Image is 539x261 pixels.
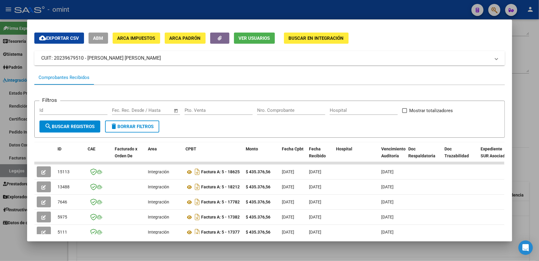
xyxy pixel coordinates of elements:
span: [DATE] [309,215,322,219]
span: Borrar Filtros [111,124,154,129]
mat-icon: cloud_download [39,34,46,42]
button: Exportar CSV [34,33,84,44]
span: ARCA Padrón [170,36,201,41]
div: Comprobantes Recibidos [39,74,90,81]
datatable-header-cell: Fecha Recibido [307,143,334,169]
button: Borrar Filtros [105,121,159,133]
button: ABM [89,33,108,44]
span: ABM [93,36,103,41]
span: [DATE] [382,184,394,189]
strong: $ 435.376,56 [246,200,271,204]
datatable-header-cell: CPBT [183,143,244,169]
span: Doc Trazabilidad [445,146,469,158]
mat-panel-title: CUIT: 20239679510 - [PERSON_NAME] [PERSON_NAME] [42,55,491,62]
span: Mostrar totalizadores [410,107,453,114]
strong: Factura A: 5 - 18212 [201,185,240,190]
span: Integración [148,200,170,204]
strong: Factura A: 5 - 17382 [201,215,240,220]
span: [DATE] [282,200,294,204]
span: [DATE] [382,230,394,234]
span: Vencimiento Auditoría [382,146,406,158]
datatable-header-cell: Doc Trazabilidad [442,143,478,169]
mat-icon: delete [111,123,118,130]
span: Fecha Cpbt [282,146,304,151]
span: [DATE] [309,230,322,234]
span: CAE [88,146,96,151]
datatable-header-cell: ID [55,143,86,169]
span: Buscar en Integración [289,36,344,41]
span: [DATE] [282,215,294,219]
span: [DATE] [309,184,322,189]
h3: Filtros [39,96,60,104]
span: [DATE] [282,230,294,234]
span: Ver Usuarios [239,36,270,41]
datatable-header-cell: Hospital [334,143,379,169]
span: CPBT [186,146,197,151]
span: [DATE] [309,200,322,204]
span: Integración [148,230,170,234]
span: Monto [246,146,258,151]
input: End date [137,108,166,113]
span: Fecha Recibido [309,146,326,158]
button: Open calendar [173,107,179,114]
span: 15113 [58,169,70,174]
datatable-header-cell: CAE [86,143,113,169]
input: Start date [112,108,132,113]
button: ARCA Impuestos [113,33,160,44]
strong: Factura A: 5 - 18625 [201,170,240,175]
datatable-header-cell: Fecha Cpbt [280,143,307,169]
button: Buscar Registros [39,121,100,133]
datatable-header-cell: Doc Respaldatoria [406,143,442,169]
mat-icon: search [45,123,52,130]
span: Integración [148,215,170,219]
span: Integración [148,169,170,174]
span: Doc Respaldatoria [409,146,436,158]
span: 13488 [58,184,70,189]
span: Exportar CSV [39,36,79,41]
span: [DATE] [382,215,394,219]
span: Area [148,146,157,151]
span: [DATE] [309,169,322,174]
datatable-header-cell: Monto [244,143,280,169]
span: [DATE] [382,200,394,204]
datatable-header-cell: Expediente SUR Asociado [478,143,512,169]
mat-expansion-panel-header: CUIT: 20239679510 - [PERSON_NAME] [PERSON_NAME] [34,51,505,65]
datatable-header-cell: Vencimiento Auditoría [379,143,406,169]
span: 5111 [58,230,67,234]
strong: $ 435.376,56 [246,230,271,234]
strong: Factura A: 5 - 17377 [201,230,240,235]
div: Open Intercom Messenger [519,241,533,255]
span: [DATE] [382,169,394,174]
button: ARCA Padrón [165,33,206,44]
strong: $ 435.376,56 [246,215,271,219]
datatable-header-cell: Area [146,143,183,169]
strong: Factura A: 5 - 17782 [201,200,240,205]
i: Descargar documento [194,227,201,237]
span: Buscar Registros [45,124,95,129]
span: [DATE] [282,184,294,189]
span: ID [58,146,62,151]
span: 7646 [58,200,67,204]
strong: $ 435.376,56 [246,184,271,189]
span: 5975 [58,215,67,219]
span: Integración [148,184,170,189]
span: ARCA Impuestos [117,36,155,41]
span: Expediente SUR Asociado [481,146,508,158]
strong: $ 435.376,56 [246,169,271,174]
span: Facturado x Orden De [115,146,138,158]
i: Descargar documento [194,182,201,192]
i: Descargar documento [194,197,201,207]
button: Buscar en Integración [284,33,349,44]
span: Hospital [336,146,353,151]
datatable-header-cell: Facturado x Orden De [113,143,146,169]
i: Descargar documento [194,167,201,177]
button: Ver Usuarios [234,33,275,44]
span: [DATE] [282,169,294,174]
i: Descargar documento [194,212,201,222]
